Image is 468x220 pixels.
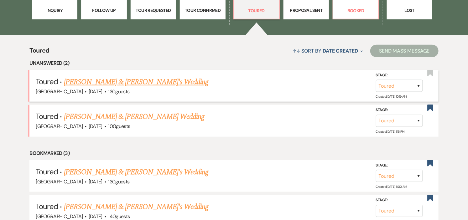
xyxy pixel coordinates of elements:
[36,123,83,130] span: [GEOGRAPHIC_DATA]
[89,213,102,220] span: [DATE]
[29,149,439,157] li: Bookmarked (3)
[36,7,74,14] p: Inquiry
[89,123,102,130] span: [DATE]
[29,59,439,67] li: Unanswered (2)
[376,129,404,133] span: Created: [DATE] 1:15 PM
[64,166,209,178] a: [PERSON_NAME] & [PERSON_NAME]'s Wedding
[108,123,130,130] span: 100 guests
[238,7,275,14] p: Toured
[293,48,300,54] span: ↑↓
[323,48,358,54] span: Date Created
[36,202,58,211] span: Toured
[376,107,423,114] label: Stage:
[64,111,204,122] a: [PERSON_NAME] & [PERSON_NAME] Wedding
[108,178,129,185] span: 130 guests
[29,46,49,59] span: Toured
[36,178,83,185] span: [GEOGRAPHIC_DATA]
[36,167,58,177] span: Toured
[135,7,172,14] p: Tour Requested
[184,7,221,14] p: Tour Confirmed
[376,72,423,79] label: Stage:
[85,7,123,14] p: Follow Up
[376,185,407,189] span: Created: [DATE] 11:00 AM
[64,76,209,88] a: [PERSON_NAME] & [PERSON_NAME]'s Wedding
[337,7,375,14] p: Booked
[376,197,423,204] label: Stage:
[108,213,130,220] span: 140 guests
[89,178,102,185] span: [DATE]
[288,7,325,14] p: Proposal Sent
[108,88,129,95] span: 130 guests
[376,162,423,169] label: Stage:
[36,77,58,86] span: Toured
[290,43,366,59] button: Sort By Date Created
[89,88,102,95] span: [DATE]
[36,213,83,220] span: [GEOGRAPHIC_DATA]
[36,111,58,121] span: Toured
[64,201,209,212] a: [PERSON_NAME] & [PERSON_NAME]'s Wedding
[376,95,407,99] span: Created: [DATE] 10:19 AM
[36,88,83,95] span: [GEOGRAPHIC_DATA]
[391,7,429,14] p: Lost
[370,45,439,57] button: Send Mass Message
